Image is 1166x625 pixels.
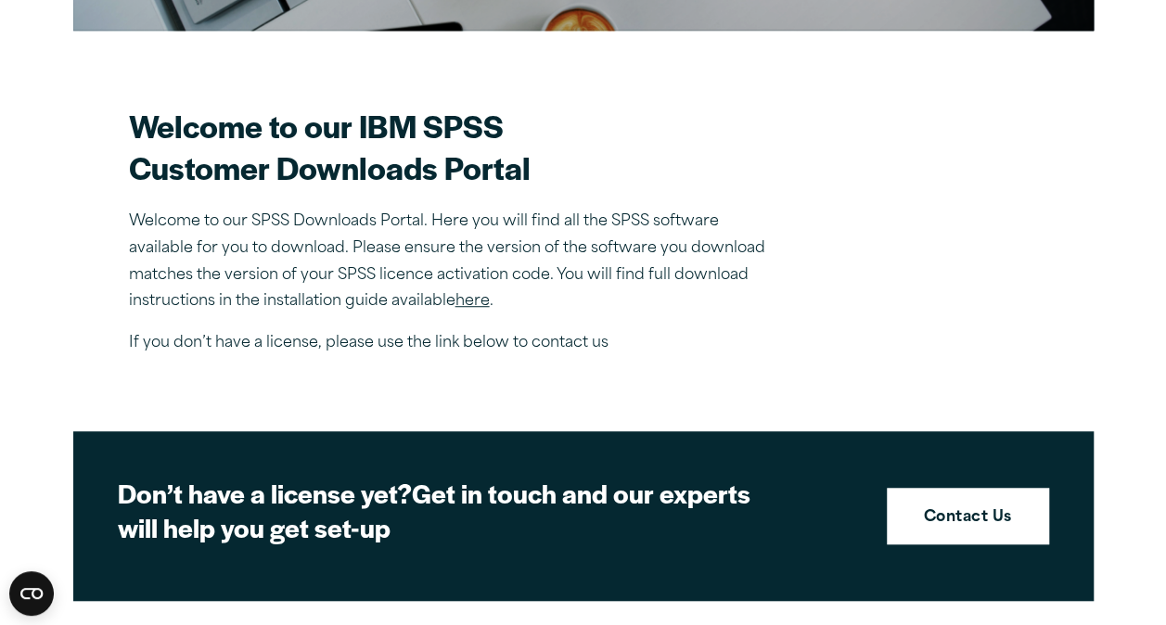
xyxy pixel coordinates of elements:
[9,571,54,616] button: Open CMP widget
[118,474,412,511] strong: Don’t have a license yet?
[129,209,778,315] p: Welcome to our SPSS Downloads Portal. Here you will find all the SPSS software available for you ...
[887,488,1049,545] a: Contact Us
[129,330,778,357] p: If you don’t have a license, please use the link below to contact us
[455,294,490,309] a: here
[129,105,778,188] h2: Welcome to our IBM SPSS Customer Downloads Portal
[118,476,767,545] h2: Get in touch and our experts will help you get set-up
[924,506,1012,530] strong: Contact Us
